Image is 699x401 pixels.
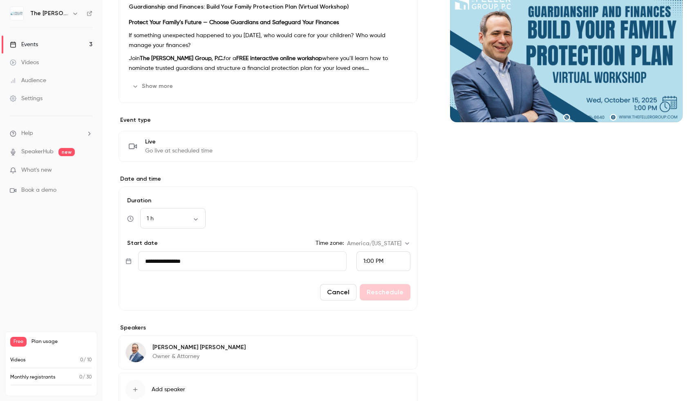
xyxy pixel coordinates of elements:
[129,54,407,73] p: Join for a where you'll learn how to nominate trusted guardians and structure a financial protect...
[21,186,56,195] span: Book a demo
[129,31,407,50] p: If something unexpected happened to you [DATE], who would care for your children? Who would manag...
[119,175,417,183] label: Date and time
[21,166,52,175] span: What's new
[125,239,158,247] p: Start date
[79,375,83,380] span: 0
[119,335,417,370] div: Alan Feller[PERSON_NAME] [PERSON_NAME]Owner & Attorney
[152,352,246,361] p: Owner & Attorney
[83,167,92,174] iframe: Noticeable Trigger
[10,337,27,347] span: Free
[10,356,26,364] p: Videos
[140,56,224,61] strong: The [PERSON_NAME] Group, P.C.
[10,76,46,85] div: Audience
[119,324,417,332] label: Speakers
[140,215,206,223] div: 1 h
[10,58,39,67] div: Videos
[363,258,383,264] span: 1:00 PM
[356,251,410,271] div: From
[320,284,356,300] button: Cancel
[119,116,417,124] p: Event type
[152,343,246,352] p: [PERSON_NAME] [PERSON_NAME]
[21,129,33,138] span: Help
[79,374,92,381] p: / 30
[10,374,56,381] p: Monthly registrants
[31,338,92,345] span: Plan usage
[10,40,38,49] div: Events
[125,197,410,205] label: Duration
[21,148,54,156] a: SpeakerHub
[129,80,178,93] button: Show more
[80,358,83,363] span: 0
[58,148,75,156] span: new
[129,3,407,11] p: Guardianship and Finances: Build Your Family Protection Plan (Virtual Workshop)
[347,240,410,248] div: America/[US_STATE]
[10,129,92,138] li: help-dropdown-opener
[236,56,322,61] strong: FREE interactive online workshop
[316,239,344,247] label: Time zone:
[30,9,69,18] h6: The [PERSON_NAME] Group, P.C.
[145,147,213,155] span: Go live at scheduled time
[10,94,43,103] div: Settings
[152,385,185,394] span: Add speaker
[10,7,23,20] img: The Feller Group, P.C.
[80,356,92,364] p: / 10
[129,20,339,25] strong: Protect Your Family’s Future — Choose Guardians and Safeguard Your Finances
[145,138,213,146] span: Live
[126,343,146,362] img: Alan Feller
